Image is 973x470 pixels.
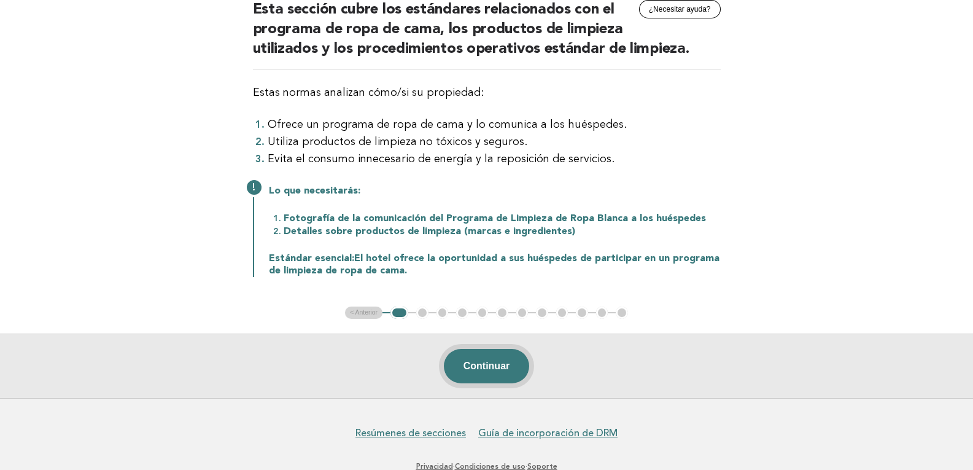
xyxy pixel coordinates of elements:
[444,349,530,383] button: Continuar
[268,136,527,147] font: Utiliza productos de limpieza no tóxicos y seguros.
[463,361,510,371] font: Continuar
[253,2,689,57] font: Esta sección cubre los estándares relacionados con el programa de ropa de cama, los productos de ...
[284,214,706,224] font: Fotografía de la comunicación del Programa de Limpieza de Ropa Blanca a los huéspedes
[269,254,719,276] font: El hotel ofrece la oportunidad a sus huéspedes de participar en un programa de limpieza de ropa d...
[397,308,401,317] font: 1
[284,227,575,237] font: Detalles sobre productos de limpieza (marcas e ingredientes)
[478,427,618,439] a: Guía de incorporación de DRM
[390,307,408,319] button: 1
[268,119,627,130] font: Ofrece un programa de ropa de cama y lo comunica a los huéspedes.
[649,5,711,14] font: ¿Necesitar ayuda?
[355,427,466,439] a: Resúmenes de secciones
[253,87,484,98] font: Estas normas analizan cómo/si su propiedad:
[269,254,354,264] font: Estándar esencial:
[268,154,614,165] font: Evita el consumo innecesario de energía y la reposición de servicios.
[269,186,360,196] font: Lo que necesitarás:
